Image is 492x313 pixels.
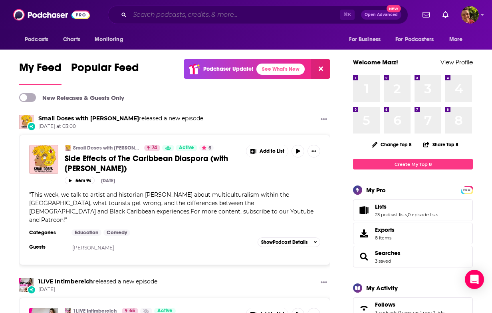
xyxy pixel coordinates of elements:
span: More [449,34,463,45]
a: [PERSON_NAME] [72,245,114,251]
h3: Categories [29,229,65,236]
a: Active [176,145,197,151]
h3: released a new episode [38,278,157,285]
span: Add to List [260,148,284,154]
span: 8 items [375,235,395,241]
input: Search podcasts, credits, & more... [130,8,340,21]
span: Popular Feed [71,61,139,79]
div: [DATE] [101,178,115,183]
span: Searches [353,246,473,267]
a: Show notifications dropdown [419,8,433,22]
h3: Guests [29,244,65,250]
button: Show More Button [307,145,320,157]
span: For Podcasters [395,34,434,45]
span: Exports [356,228,372,239]
img: 1LIVE Intimbereich [19,278,34,292]
div: New Episode [27,285,36,294]
a: Follows [375,301,444,308]
span: Podcasts [25,34,48,45]
a: PRO [462,187,472,193]
button: Show profile menu [461,6,479,24]
span: Charts [63,34,80,45]
span: 74 [152,144,157,152]
a: 1LIVE Intimbereich [38,278,93,285]
a: My Feed [19,61,61,85]
a: 74 [144,145,160,151]
span: Logged in as Marz [461,6,479,24]
span: For Business [349,34,381,45]
span: ⌘ K [340,10,355,20]
span: New [387,5,401,12]
span: Exports [375,226,395,233]
a: Searches [375,249,401,257]
button: Open AdvancedNew [361,10,401,20]
img: Small Doses with Amanda Seales [65,145,71,151]
img: User Profile [461,6,479,24]
span: Lists [375,203,387,210]
span: Open Advanced [365,13,398,17]
a: Searches [356,251,372,262]
a: 3 saved [375,258,391,264]
span: [DATE] at 03:00 [38,123,203,130]
img: Small Doses with Amanda Seales [19,115,34,129]
a: 0 episode lists [408,212,438,217]
button: open menu [19,32,59,47]
button: Show More Button [317,278,330,288]
img: Podchaser - Follow, Share and Rate Podcasts [13,7,90,22]
button: Change Top 8 [367,140,417,150]
button: ShowPodcast Details [258,237,321,247]
button: Show More Button [246,145,288,157]
a: Comedy [103,229,130,236]
span: Active [179,144,194,152]
div: New Episode [27,122,36,131]
a: 23 podcast lists [375,212,407,217]
a: See What's New [256,64,305,75]
span: [DATE] [38,286,157,293]
div: My Pro [366,186,386,194]
a: Education [71,229,101,236]
span: This week, we talk to artist and historian [PERSON_NAME] about multiculturalism within the [GEOGR... [29,191,313,223]
div: Search podcasts, credits, & more... [108,6,408,24]
a: Create My Top 8 [353,159,473,169]
span: Lists [353,199,473,221]
button: open menu [390,32,445,47]
p: Podchaser Update! [203,66,253,72]
h3: released a new episode [38,115,203,122]
div: My Activity [366,284,398,292]
button: Show More Button [317,115,330,125]
span: Follows [375,301,395,308]
button: open menu [444,32,473,47]
span: My Feed [19,61,61,79]
span: " " [29,191,313,223]
a: Popular Feed [71,61,139,85]
button: open menu [89,32,133,47]
a: New Releases & Guests Only [19,93,124,102]
button: Share Top 8 [423,137,459,152]
a: Lists [375,203,438,210]
a: Charts [58,32,85,47]
button: open menu [343,32,391,47]
a: Welcome Marz! [353,58,398,66]
a: Small Doses with Amanda Seales [38,115,139,122]
a: Small Doses with [PERSON_NAME] [73,145,139,151]
a: Lists [356,205,372,216]
span: , [407,212,408,217]
button: 56m 9s [65,177,95,184]
img: Side Effects of The Caribbean Diaspora (with Fiona Compton) [29,145,58,174]
span: Monitoring [95,34,123,45]
a: Exports [353,223,473,244]
a: Side Effects of The Caribbean Diaspora (with [PERSON_NAME]) [65,154,240,173]
a: View Profile [440,58,473,66]
button: 5 [199,145,214,151]
a: Show notifications dropdown [439,8,452,22]
span: Side Effects of The Caribbean Diaspora (with [PERSON_NAME]) [65,154,228,173]
div: Open Intercom Messenger [465,270,484,289]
